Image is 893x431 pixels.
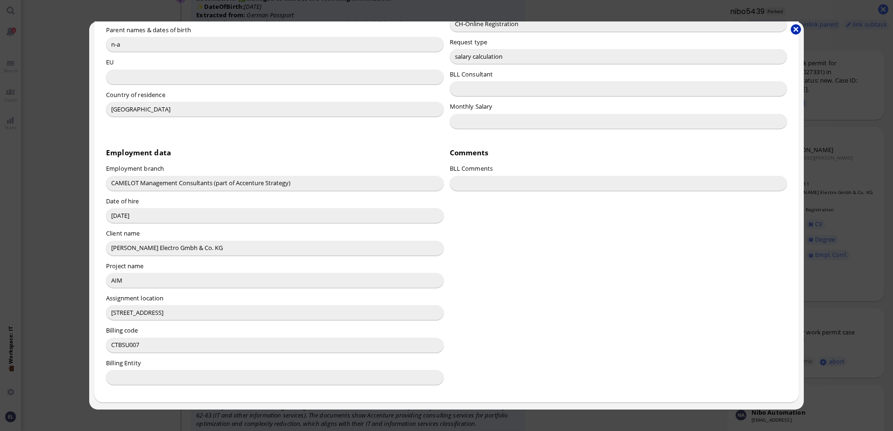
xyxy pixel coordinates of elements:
label: Parent names & dates of birth [106,26,191,34]
label: Client name [106,229,140,237]
label: Date of hire [106,197,139,205]
p: Dear Candela, [7,9,339,20]
label: BLL Consultant [450,70,493,78]
h3: Employment data [106,148,443,157]
label: Billing code [106,326,138,334]
p: Please keep in mind the required processing times of 3 weeks for EU-nationals in [GEOGRAPHIC_DATA]. [7,64,339,75]
label: Project name [106,262,144,270]
label: Employment branch [106,164,164,173]
h3: Comments [450,148,787,157]
label: Country of residence [106,90,165,99]
label: EU [106,58,113,66]
p: I hope this message finds you well. I'm writing to let you know that the requested salary calcula... [7,26,339,57]
body: Rich Text Area. Press ALT-0 for help. [7,9,339,111]
label: Monthly Salary [450,102,493,111]
label: BLL Comments [450,164,493,173]
label: Billing Entity [106,359,141,367]
p: If you have any questions or need further assistance, please let me know. [7,81,339,91]
label: Assignment location [106,294,163,302]
label: Request type [450,38,488,46]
